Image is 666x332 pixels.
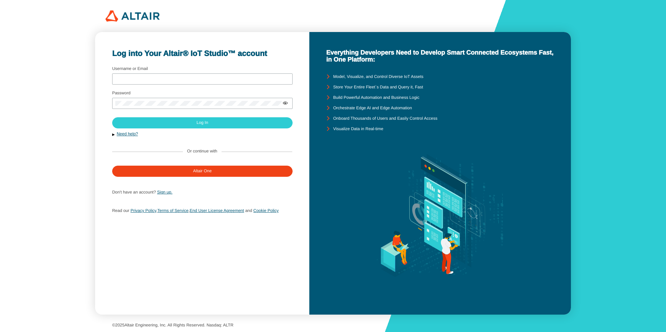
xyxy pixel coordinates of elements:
p: , , [112,206,292,215]
unity-typography: Log into Your Altair® IoT Studio™ account [112,49,292,58]
unity-typography: Onboard Thousands of Users and Easily Control Access [333,116,437,121]
img: 320px-Altair_logo.png [106,10,160,22]
a: Privacy Policy [131,208,156,213]
span: Read our [112,208,129,213]
label: Or continue with [187,149,217,154]
unity-typography: Orchestrate Edge AI and Edge Automation [333,106,412,111]
unity-typography: Store Your Entire Fleet`s Data and Query it, Fast [333,85,423,90]
unity-typography: Everything Developers Need to Develop Smart Connected Ecosystems Fast, in One Platform: [326,49,554,63]
unity-typography: Build Powerful Automation and Business Logic [333,95,419,100]
a: Sign up. [157,190,172,195]
label: Password [112,90,131,95]
label: Username or Email [112,66,148,71]
p: © Altair Engineering, Inc. All Rights Reserved. Nasdaq: ALTR [112,323,554,328]
unity-typography: Model, Visualize, and Control Diverse IoT Assets [333,74,423,79]
a: Terms of Service [157,208,188,213]
img: background.svg [366,134,514,298]
span: Don't have an account? [112,190,156,195]
button: Need help? [112,131,292,137]
unity-typography: Visualize Data in Real-time [333,127,383,132]
a: End User License Agreement [189,208,244,213]
a: Cookie Policy [253,208,279,213]
a: Need help? [117,132,138,136]
span: 2025 [115,323,125,327]
span: and [245,208,252,213]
